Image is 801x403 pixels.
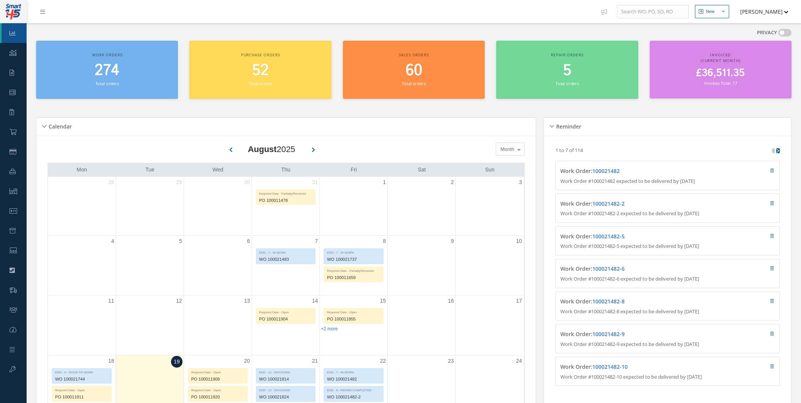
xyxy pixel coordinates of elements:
[256,249,316,255] div: EDD - 7 - IN WORK
[696,66,745,81] span: £36,511.35
[388,295,456,355] td: August 16, 2025
[256,308,316,315] div: Required Date - Open
[324,255,383,264] div: WO 100021737
[252,295,320,355] td: August 14, 2025
[178,236,184,247] a: August 5, 2025
[591,330,625,338] span: :
[311,295,320,306] a: August 14, 2025
[349,165,358,175] a: Friday
[560,331,718,338] h4: Work Order
[52,368,111,375] div: EDD - 6 - GOOD TO WORK
[560,201,718,207] h4: Work Order
[107,295,116,306] a: August 11, 2025
[517,177,523,188] a: August 3, 2025
[174,177,184,188] a: July 29, 2025
[324,308,383,315] div: Required Date - Open
[256,315,316,324] div: PO 100011904
[560,178,774,185] p: Work Order #100021482 expected to be delivered by [DATE]
[381,177,387,188] a: August 1, 2025
[36,41,178,99] a: Work orders 274 Total orders
[591,363,628,370] span: :
[324,386,383,393] div: EDD - 8 - REPAIR COMPLETED
[560,341,774,348] p: Work Order #100021482-9 expected to be delivered by [DATE]
[757,29,777,36] label: PRIVACY
[256,255,316,264] div: WO 100021483
[243,177,252,188] a: July 30, 2025
[560,168,718,175] h4: Work Order
[733,4,788,19] button: [PERSON_NAME]
[560,233,718,240] h4: Work Order
[560,210,774,217] p: Work Order #100021482-2 expected to be delivered by [DATE]
[184,177,252,236] td: July 30, 2025
[592,233,625,240] a: 100021482-5
[560,298,718,305] h4: Work Order
[324,249,383,255] div: EDD - 7 - IN WORK
[496,41,638,99] a: Repair orders 5 Total orders
[52,393,111,401] div: PO 100011911
[449,236,455,247] a: August 9, 2025
[246,236,252,247] a: August 6, 2025
[592,167,620,175] a: 100021482
[551,52,583,57] span: Repair orders
[455,177,523,236] td: August 3, 2025
[320,295,388,355] td: August 15, 2025
[701,58,741,63] span: (Current Month)
[174,295,184,306] a: August 12, 2025
[280,165,292,175] a: Thursday
[592,330,625,338] a: 100021482-9
[107,355,116,367] a: August 18, 2025
[484,165,496,175] a: Sunday
[48,177,116,236] td: July 28, 2025
[591,167,620,175] span: :
[188,375,247,384] div: PO 100011908
[211,165,225,175] a: Wednesday
[320,235,388,295] td: August 8, 2025
[324,315,383,324] div: PO 100011855
[406,60,422,81] span: 60
[617,5,689,19] input: Search WO, PO, SO, RO
[399,52,428,57] span: Sales orders
[256,196,316,205] div: PO 100011478
[455,295,523,355] td: August 17, 2025
[560,364,718,370] h4: Work Order
[381,236,387,247] a: August 8, 2025
[188,368,247,375] div: Required Date - Open
[343,41,485,99] a: Sales orders 60 Total orders
[116,177,184,236] td: July 29, 2025
[455,235,523,295] td: August 10, 2025
[189,41,331,99] a: Purchase orders 52 Total orders
[592,363,628,370] a: 100021482-10
[560,243,774,250] p: Work Order #100021482-5 expected to be delivered by [DATE]
[324,368,383,375] div: EDD - 7 - IN WORK
[107,177,116,188] a: July 28, 2025
[555,147,583,154] p: 1 to 7 of 114
[416,165,427,175] a: Saturday
[52,375,111,384] div: WO 100021744
[324,393,383,401] div: WO 100021482-2
[48,295,116,355] td: August 11, 2025
[184,295,252,355] td: August 13, 2025
[252,60,269,81] span: 52
[592,298,625,305] a: 100021482-8
[514,295,523,306] a: August 17, 2025
[184,235,252,295] td: August 6, 2025
[514,355,523,367] a: August 24, 2025
[560,308,774,316] p: Work Order #100021482-8 expected to be delivered by [DATE]
[560,275,774,283] p: Work Order #100021482-6 expected to be delivered by [DATE]
[560,266,718,272] h4: Work Order
[109,236,116,247] a: August 4, 2025
[256,386,316,393] div: EDD - 11 - INVOICING
[314,236,320,247] a: August 7, 2025
[144,165,156,175] a: Tuesday
[324,267,383,273] div: Required Date - Partially/Received
[560,373,774,381] p: Work Order #100021482-10 expected to be delivered by [DATE]
[591,233,625,240] span: :
[243,295,252,306] a: August 13, 2025
[5,4,21,19] img: smart145-logo-small.png
[320,177,388,236] td: August 1, 2025
[710,52,731,57] span: Invoiced
[388,177,456,236] td: August 2, 2025
[95,81,119,86] small: Total orders
[591,200,625,207] span: :
[249,81,272,86] small: Total orders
